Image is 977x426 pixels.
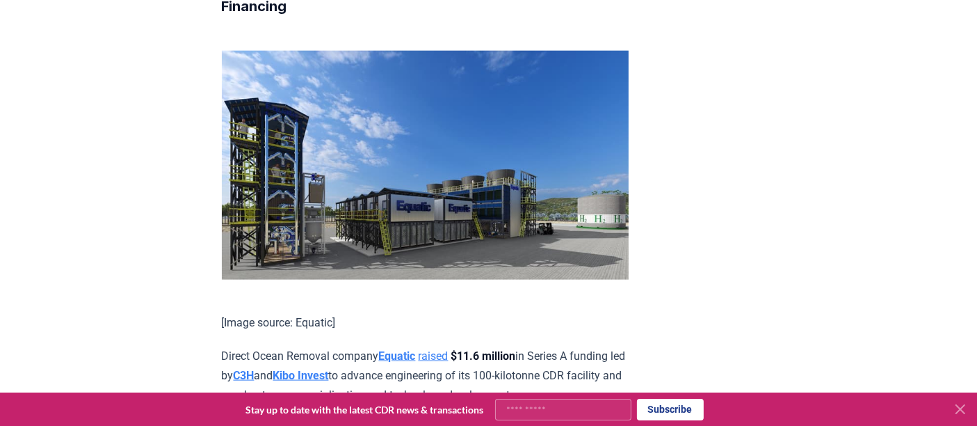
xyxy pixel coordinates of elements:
strong: $11.6 million [451,349,516,363]
p: Direct Ocean Removal company in Series A funding led by and to advance engineering of its 100-kil... [222,347,629,405]
a: Kibo Invest [273,369,329,382]
a: raised [419,349,449,363]
a: C3H [234,369,255,382]
p: [Image source: Equatic] [222,313,629,333]
img: blog post image [222,51,629,280]
a: Equatic [379,349,416,363]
